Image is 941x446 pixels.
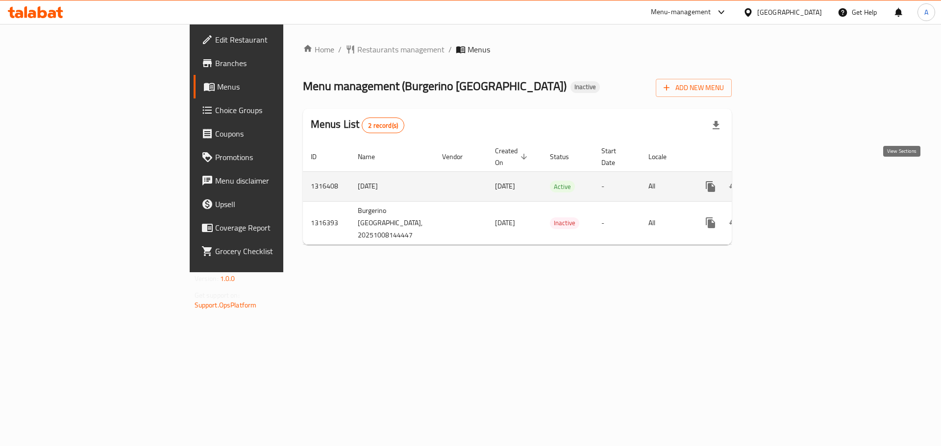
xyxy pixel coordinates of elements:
span: Menus [468,44,490,55]
button: more [699,211,722,235]
span: Get support on: [195,289,240,302]
a: Support.OpsPlatform [195,299,257,311]
span: A [924,7,928,18]
td: Burgerino [GEOGRAPHIC_DATA], 20251008144447 [350,201,434,244]
span: 2 record(s) [362,121,404,130]
a: Edit Restaurant [194,28,347,51]
div: Inactive [570,81,600,93]
button: Change Status [722,175,746,198]
a: Coupons [194,122,347,145]
span: Locale [648,151,679,163]
a: Branches [194,51,347,75]
span: Inactive [570,83,600,91]
span: Grocery Checklist [215,245,339,257]
span: 1.0.0 [220,272,235,285]
span: Inactive [550,217,579,229]
span: Add New Menu [664,82,724,94]
a: Restaurants management [346,44,445,55]
td: All [641,171,691,201]
a: Coverage Report [194,216,347,239]
td: All [641,201,691,244]
button: Change Status [722,211,746,235]
table: enhanced table [303,142,801,245]
span: Vendor [442,151,475,163]
span: [DATE] [495,216,515,229]
span: Menu management ( Burgerino [GEOGRAPHIC_DATA] ) [303,75,567,97]
span: Version: [195,272,219,285]
li: / [448,44,452,55]
span: Restaurants management [357,44,445,55]
span: Name [358,151,388,163]
a: Promotions [194,145,347,169]
a: Upsell [194,192,347,216]
div: Menu-management [651,6,711,18]
span: Choice Groups [215,104,339,116]
div: [GEOGRAPHIC_DATA] [757,7,822,18]
span: Status [550,151,582,163]
td: [DATE] [350,171,434,201]
td: - [594,171,641,201]
span: Branches [215,57,339,69]
td: - [594,201,641,244]
div: Total records count [362,117,404,133]
div: Export file [704,114,728,137]
span: Start Date [601,145,629,168]
span: Upsell [215,198,339,210]
span: Active [550,181,575,192]
span: ID [311,151,329,163]
span: Menus [217,81,339,93]
span: Created On [495,145,530,168]
a: Menus [194,75,347,98]
nav: breadcrumb [303,44,732,55]
span: Edit Restaurant [215,34,339,46]
span: Coupons [215,128,339,140]
h2: Menus List [311,117,404,133]
span: Menu disclaimer [215,175,339,187]
span: [DATE] [495,180,515,192]
span: Coverage Report [215,222,339,234]
button: more [699,175,722,198]
a: Choice Groups [194,98,347,122]
button: Add New Menu [656,79,732,97]
a: Grocery Checklist [194,239,347,263]
a: Menu disclaimer [194,169,347,192]
span: Promotions [215,151,339,163]
th: Actions [691,142,801,172]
